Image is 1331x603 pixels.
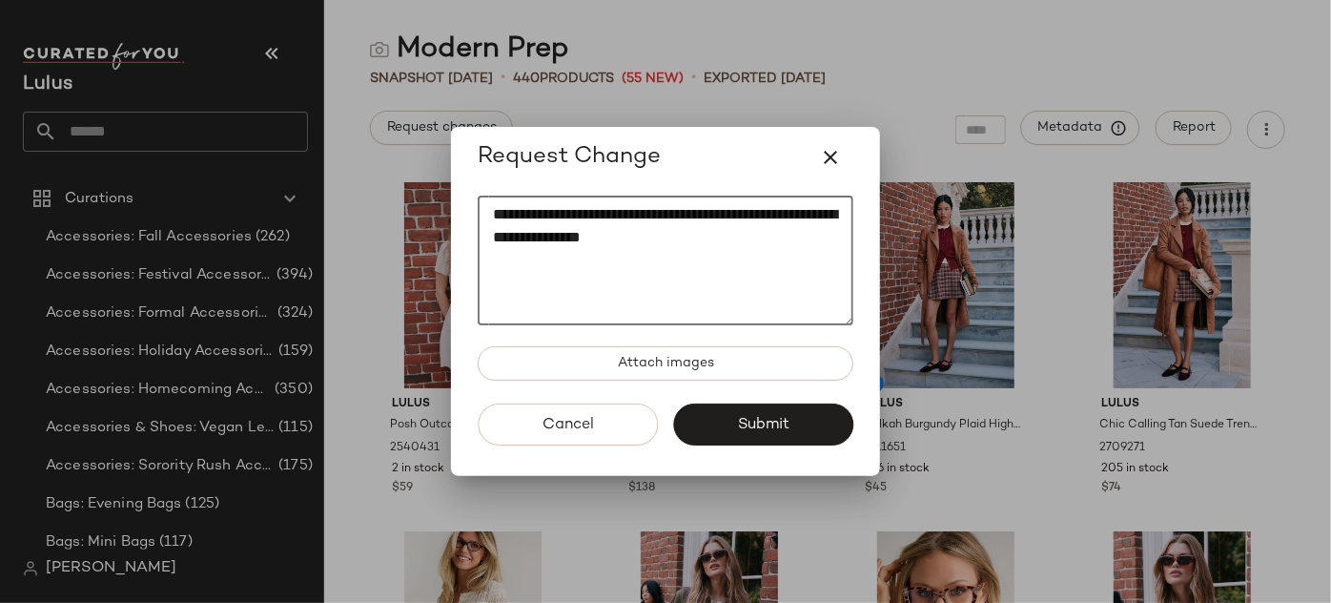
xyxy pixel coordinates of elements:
[617,356,714,371] span: Attach images
[478,404,658,446] button: Cancel
[542,416,594,434] span: Cancel
[736,416,789,434] span: Submit
[478,142,661,173] span: Request Change
[673,404,853,446] button: Submit
[478,346,853,381] button: Attach images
